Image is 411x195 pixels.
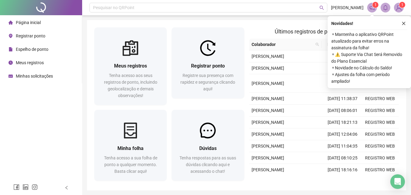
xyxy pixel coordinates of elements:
span: 1 [401,3,403,7]
td: [DATE] 08:10:25 [324,152,361,164]
span: Minhas solicitações [16,74,53,78]
span: notification [369,5,375,10]
td: [DATE] 11:04:35 [324,140,361,152]
a: Meus registrosTenha acesso aos seus registros de ponto, incluindo geolocalização e demais observa... [94,27,167,105]
span: Meus registros [16,60,44,65]
span: Tenha acesso a sua folha de ponto a qualquer momento. Basta clicar aqui! [104,155,157,174]
span: [PERSON_NAME] [252,54,284,59]
span: linkedin [23,184,29,190]
span: [PERSON_NAME] [252,96,284,101]
span: [PERSON_NAME] [252,144,284,148]
td: REGISTRO WEB [361,93,399,105]
span: left [64,186,69,190]
td: REGISTRO WEB [361,105,399,117]
span: file [9,47,13,51]
div: Open Intercom Messenger [390,174,405,189]
span: Espelho de ponto [16,47,48,52]
span: bell [383,5,388,10]
span: [PERSON_NAME] [252,155,284,160]
span: search [315,43,319,46]
td: [DATE] 18:05:49 [324,62,361,74]
td: [DATE] 12:04:06 [324,128,361,140]
td: [DATE] 12:30:00 [324,74,361,93]
span: search [314,40,320,49]
span: Minha folha [117,145,144,151]
img: 88709 [394,3,403,12]
span: Tenha respostas para as suas dúvidas clicando aqui e acessando o chat! [179,155,236,174]
span: [PERSON_NAME] [252,167,284,172]
span: [PERSON_NAME] [252,132,284,137]
span: [PERSON_NAME] [331,4,364,11]
span: home [9,20,13,25]
td: REGISTRO WEB [361,117,399,128]
a: DúvidasTenha respostas para as suas dúvidas clicando aqui e acessando o chat! [172,110,244,181]
td: REGISTRO WEB [361,128,399,140]
span: Registrar ponto [16,33,45,38]
span: close [402,21,406,26]
span: Novidades ! [331,20,353,27]
span: schedule [9,74,13,78]
span: instagram [32,184,38,190]
span: search [319,5,324,10]
td: [DATE] 08:04:31 [324,50,361,62]
td: REGISTRO WEB [361,152,399,164]
span: Meus registros [114,63,147,69]
span: environment [9,34,13,38]
span: ⚬ Ajustes da folha com período ampliado! [331,71,407,85]
td: [DATE] 08:06:01 [324,105,361,117]
td: [DATE] 11:38:37 [324,93,361,105]
span: Data/Hora [324,41,350,48]
td: [DATE] 18:21:13 [324,117,361,128]
span: facebook [13,184,19,190]
span: ⚬ Novidade no Cálculo do Saldo! [331,64,407,71]
span: [PERSON_NAME] [252,66,284,71]
span: Registrar ponto [191,63,225,69]
span: Dúvidas [199,145,217,151]
a: Minha folhaTenha acesso a sua folha de ponto a qualquer momento. Basta clicar aqui! [94,110,167,181]
a: Registrar pontoRegistre sua presença com rapidez e segurança clicando aqui! [172,27,244,98]
sup: Atualize o seu contato no menu Meus Dados [399,2,405,8]
td: REGISTRO WEB [361,164,399,176]
span: Colaborador [252,41,313,48]
span: 1 [374,3,377,7]
span: clock-circle [9,61,13,65]
span: Tenha acesso aos seus registros de ponto, incluindo geolocalização e demais observações! [104,73,157,98]
span: Últimos registros de ponto sincronizados [275,28,373,35]
td: [DATE] 18:16:16 [324,164,361,176]
sup: 1 [372,2,378,8]
span: [PERSON_NAME] [252,108,284,113]
span: ⚬ ⚠️ Suporte Via Chat Será Removido do Plano Essencial [331,51,407,64]
td: REGISTRO WEB [361,140,399,152]
th: Data/Hora [322,39,358,50]
span: Página inicial [16,20,41,25]
span: ⚬ Mantenha o aplicativo QRPoint atualizado para evitar erros na assinatura da folha! [331,31,407,51]
span: [PERSON_NAME] [252,81,284,86]
span: Registre sua presença com rapidez e segurança clicando aqui! [180,73,235,91]
span: [PERSON_NAME] [252,120,284,125]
